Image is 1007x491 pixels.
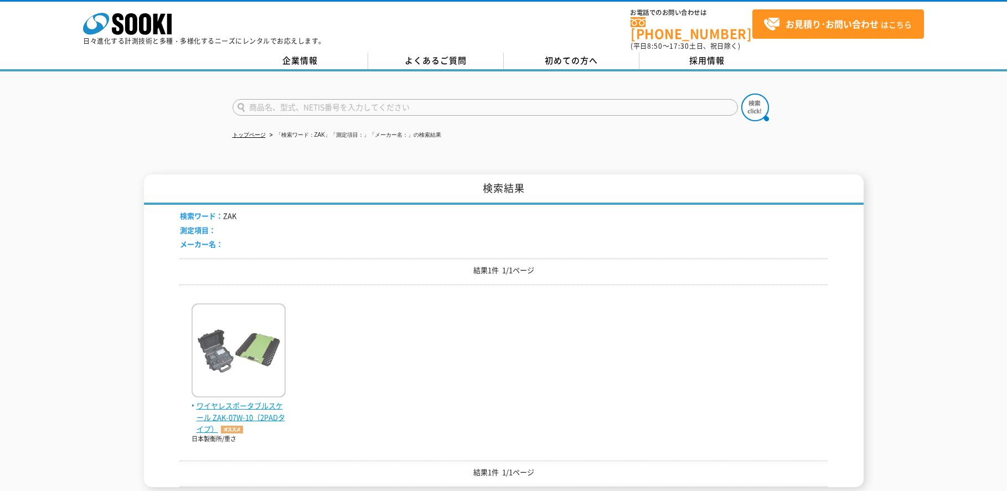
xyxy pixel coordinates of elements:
[180,210,236,222] li: ZAK
[144,174,864,205] h1: 検索結果
[631,41,740,51] span: (平日 ～ 土日、祝日除く)
[763,16,912,33] span: はこちら
[631,17,752,40] a: [PHONE_NUMBER]
[741,94,769,121] img: btn_search.png
[218,426,246,433] img: オススメ
[639,53,775,69] a: 採用情報
[504,53,639,69] a: 初めての方へ
[786,17,879,30] strong: お見積り･お問い合わせ
[180,265,828,276] p: 結果1件 1/1ページ
[267,130,441,141] li: 「検索ワード：ZAK」「測定項目：」「メーカー名：」の検索結果
[192,389,286,435] a: ワイヤレスポータブルスケール ZAK-07W-10（2PADタイプ）オススメ
[669,41,689,51] span: 17:30
[180,225,216,235] span: 測定項目：
[192,303,286,400] img: ZAK-07W-10（2PADタイプ）
[647,41,663,51] span: 8:50
[192,400,286,435] span: ワイヤレスポータブルスケール ZAK-07W-10（2PADタイプ）
[180,467,828,478] p: 結果1件 1/1ページ
[545,54,598,66] span: 初めての方へ
[192,435,286,444] p: 日本製衡所/重さ
[631,9,752,16] span: お電話でのお問い合わせは
[233,53,368,69] a: 企業情報
[233,132,266,138] a: トップページ
[233,99,738,116] input: 商品名、型式、NETIS番号を入力してください
[180,210,223,221] span: 検索ワード：
[180,239,223,249] span: メーカー名：
[368,53,504,69] a: よくあるご質問
[752,9,924,39] a: お見積り･お問い合わせはこちら
[83,38,326,44] p: 日々進化する計測技術と多種・多様化するニーズにレンタルでお応えします。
